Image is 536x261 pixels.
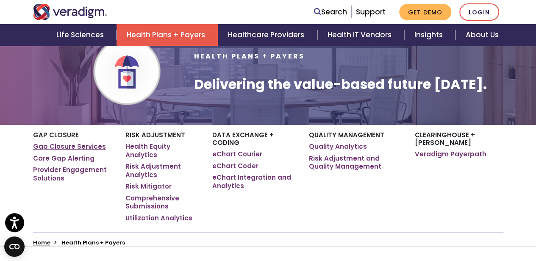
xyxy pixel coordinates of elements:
[125,214,192,222] a: Utilization Analytics
[218,24,317,46] a: Healthcare Providers
[194,51,304,61] span: Health Plans + Payers
[459,3,499,21] a: Login
[212,150,262,158] a: eChart Courier
[117,24,218,46] a: Health Plans + Payers
[194,76,486,92] h1: Delivering the value-based future [DATE].
[309,142,367,151] a: Quality Analytics
[46,24,117,46] a: Life Sciences
[415,150,486,158] a: Veradigm Payerpath
[125,162,199,179] a: Risk Adjustment Analytics
[356,7,386,17] a: Support
[33,166,113,182] a: Provider Engagement Solutions
[404,24,455,46] a: Insights
[33,142,106,151] a: Gap Closure Services
[4,236,25,257] button: Open CMP widget
[399,4,451,20] a: Get Demo
[309,154,402,171] a: Risk Adjustment and Quality Management
[33,4,107,20] img: Veradigm logo
[125,182,172,191] a: Risk Mitigator
[212,162,258,170] a: eChart Coder
[33,239,50,247] a: Home
[125,194,199,211] a: Comprehensive Submissions
[455,24,509,46] a: About Us
[314,6,347,18] a: Search
[494,219,526,251] iframe: Drift Chat Widget
[33,154,94,163] a: Care Gap Alerting
[212,173,296,190] a: eChart Integration and Analytics
[125,142,199,159] a: Health Equity Analytics
[317,24,404,46] a: Health IT Vendors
